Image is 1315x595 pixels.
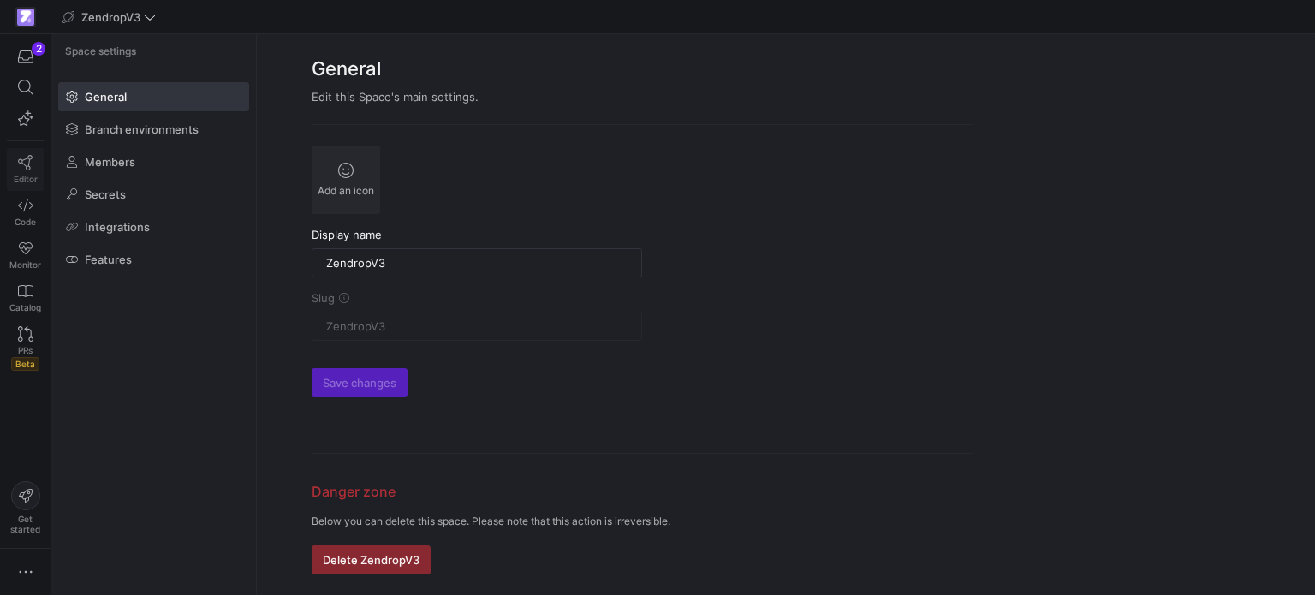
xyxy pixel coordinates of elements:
[58,245,249,274] a: Features
[58,115,249,144] a: Branch environments
[58,147,249,176] a: Members
[7,3,44,32] a: https://storage.googleapis.com/y42-prod-data-exchange/images/qZXOSqkTtPuVcXVzF40oUlM07HVTwZXfPK0U...
[7,41,44,72] button: 2
[65,45,136,57] span: Space settings
[7,191,44,234] a: Code
[14,174,38,184] span: Editor
[18,345,33,355] span: PRs
[17,9,34,26] img: https://storage.googleapis.com/y42-prod-data-exchange/images/qZXOSqkTtPuVcXVzF40oUlM07HVTwZXfPK0U...
[58,6,160,28] button: ZendropV3
[7,319,44,378] a: PRsBeta
[312,545,431,574] button: Delete ZendropV3
[9,302,41,312] span: Catalog
[7,234,44,277] a: Monitor
[312,481,973,502] h3: Danger zone
[81,10,140,24] span: ZendropV3
[7,474,44,541] button: Getstarted
[9,259,41,270] span: Monitor
[323,553,419,567] span: Delete ZendropV3
[85,253,132,266] span: Features
[11,357,39,371] span: Beta
[58,82,249,111] a: General
[85,220,150,234] span: Integrations
[312,515,973,527] p: Below you can delete this space. Please note that this action is irreversible.
[85,155,135,169] span: Members
[10,514,40,534] span: Get started
[312,228,382,241] span: Display name
[85,90,127,104] span: General
[58,212,249,241] a: Integrations
[7,148,44,191] a: Editor
[15,217,36,227] span: Code
[312,291,335,305] span: Slug
[312,55,973,83] h2: General
[7,277,44,319] a: Catalog
[85,187,126,201] span: Secrets
[32,42,45,56] div: 2
[318,185,374,197] span: Add an icon
[58,180,249,209] a: Secrets
[312,90,973,104] div: Edit this Space's main settings.
[85,122,199,136] span: Branch environments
